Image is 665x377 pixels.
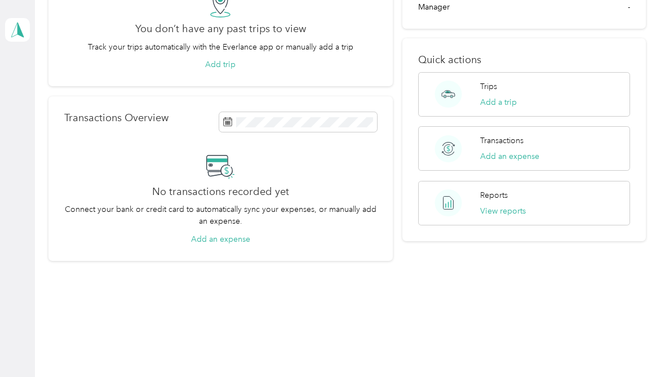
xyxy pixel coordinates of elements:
button: View reports [480,205,526,217]
button: Add a trip [480,96,517,108]
iframe: Everlance-gr Chat Button Frame [602,314,665,377]
p: Trips [480,81,497,92]
h2: You don’t have any past trips to view [135,23,306,35]
p: Transactions Overview [64,112,169,124]
button: Add trip [205,59,236,70]
p: Connect your bank or credit card to automatically sync your expenses, or manually add an expense. [64,203,377,227]
p: Quick actions [418,54,629,66]
p: Transactions [480,135,524,147]
span: - [628,1,630,13]
h2: No transactions recorded yet [152,186,289,198]
p: Track your trips automatically with the Everlance app or manually add a trip [88,41,353,53]
span: Manager [418,1,450,13]
p: Reports [480,189,508,201]
button: Add an expense [480,150,539,162]
button: Add an expense [191,233,250,245]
